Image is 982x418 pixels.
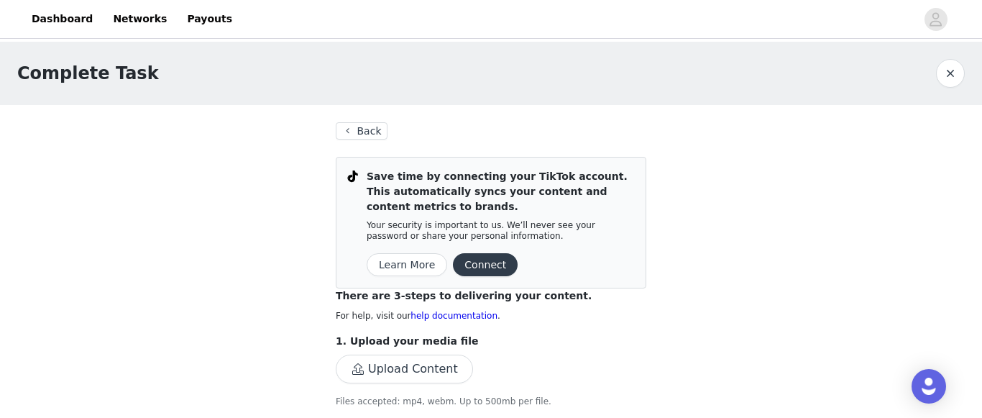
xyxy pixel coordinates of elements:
a: Networks [104,3,175,35]
p: 1. Upload your media file [336,334,646,349]
a: help documentation [410,311,497,321]
button: Upload Content [336,355,473,383]
div: Open Intercom Messenger [912,369,946,404]
button: Learn More [367,253,447,276]
p: For help, visit our . [336,309,646,322]
h1: Complete Task [17,60,159,86]
a: Payouts [178,3,241,35]
p: Your security is important to us. We’ll never see your password or share your personal information. [367,220,634,242]
button: Connect [453,253,518,276]
p: There are 3-steps to delivering your content. [336,288,646,304]
span: Upload Content [336,364,473,376]
a: Dashboard [23,3,101,35]
div: avatar [929,8,942,31]
p: Save time by connecting your TikTok account. This automatically syncs your content and content me... [367,169,634,214]
button: Back [336,122,387,140]
span: Files accepted: mp4, webm. Up to 500mb per file. [336,396,551,406]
